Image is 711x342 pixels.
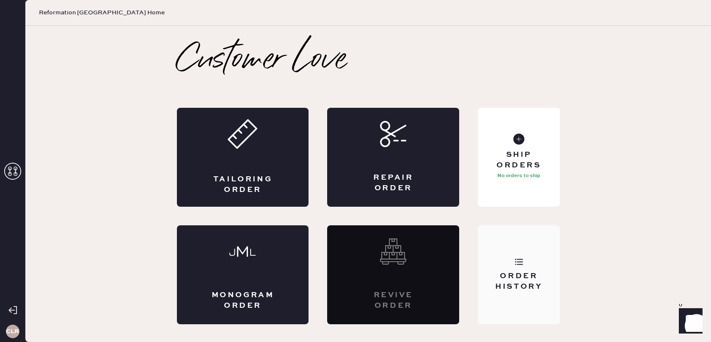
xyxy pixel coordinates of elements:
[327,225,459,324] div: Interested? Contact us at care@hemster.co
[361,172,425,194] div: Repair Order
[211,290,275,311] div: Monogram Order
[177,44,347,77] h2: Customer Love
[6,328,19,334] h3: CLR
[361,290,425,311] div: Revive order
[39,8,165,17] span: Reformation [GEOGRAPHIC_DATA] Home
[671,304,707,340] iframe: Front Chat
[497,171,540,181] p: No orders to ship
[211,174,275,195] div: Tailoring Order
[485,150,553,171] div: Ship Orders
[485,271,553,292] div: Order History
